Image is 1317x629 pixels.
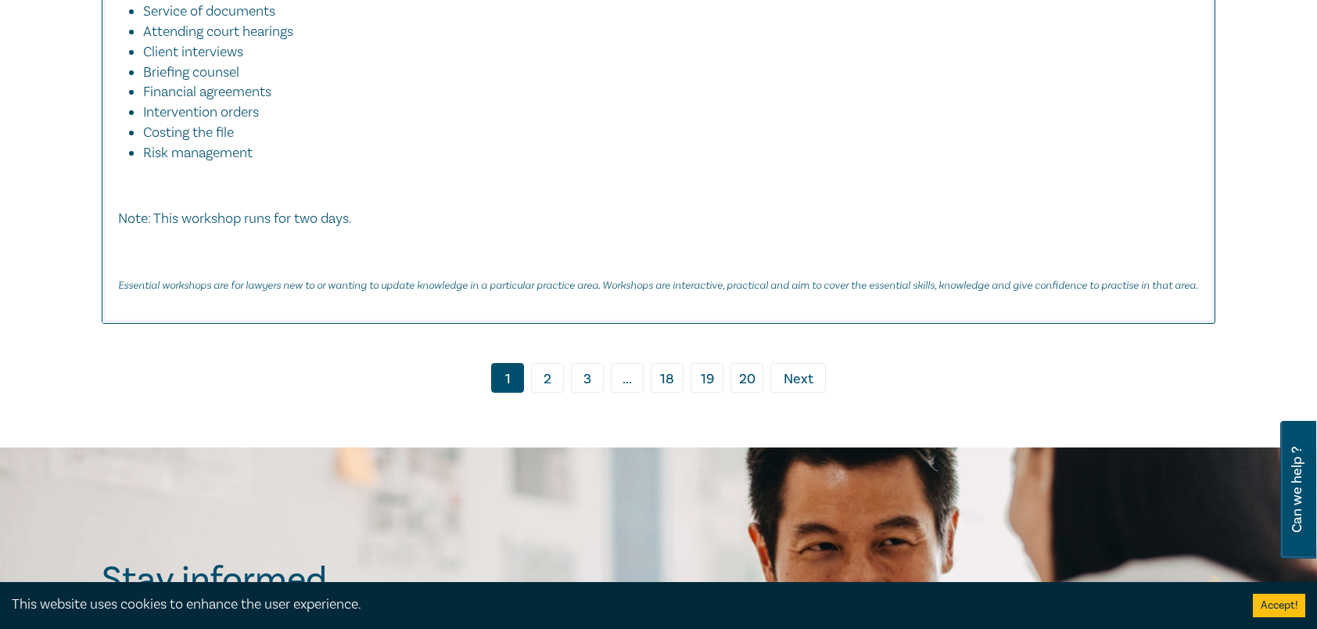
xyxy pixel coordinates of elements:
[143,22,1183,42] li: Attending court hearings
[143,143,1199,164] li: Risk management
[143,2,1183,22] li: Service of documents
[571,363,604,393] a: 3
[784,369,813,390] span: Next
[143,63,1183,83] li: Briefing counsel
[491,363,524,393] a: 1
[531,363,564,393] a: 2
[102,559,471,600] h2: Stay informed.
[143,102,1183,123] li: Intervention orders
[730,363,763,393] a: 20
[1290,430,1304,549] span: Can we help ?
[611,363,644,393] span: ...
[143,42,1183,63] li: Client interviews
[118,279,1198,291] em: Essential workshops are for lawyers new to or wanting to update knowledge in a particular practic...
[12,595,1229,615] div: This website uses cookies to enhance the user experience.
[651,363,684,393] a: 18
[118,209,1199,229] p: Note: This workshop runs for two days.
[770,363,826,393] a: Next
[143,123,1183,143] li: Costing the file
[1253,594,1305,617] button: Accept cookies
[691,363,723,393] a: 19
[143,82,1183,102] li: Financial agreements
